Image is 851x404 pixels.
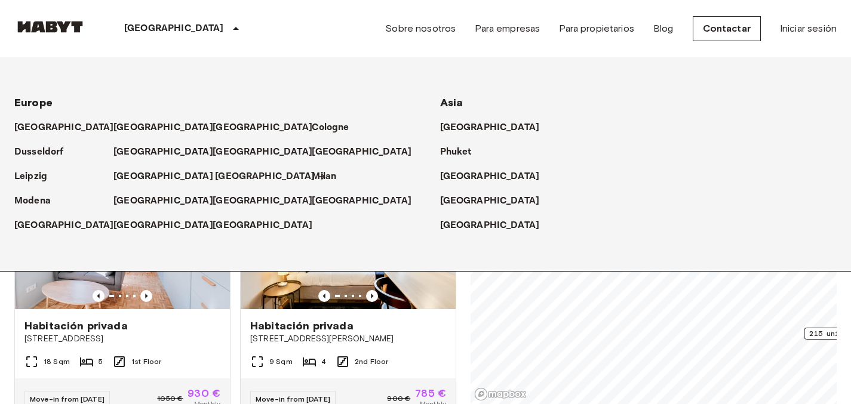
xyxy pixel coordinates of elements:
p: [GEOGRAPHIC_DATA] [312,145,411,159]
span: 900 € [387,393,410,404]
p: [GEOGRAPHIC_DATA] [113,194,213,208]
p: [GEOGRAPHIC_DATA] [14,121,114,135]
span: 1st Floor [131,356,161,367]
a: Sobre nosotros [385,21,456,36]
p: [GEOGRAPHIC_DATA] [113,121,213,135]
a: Iniciar sesión [780,21,837,36]
p: [GEOGRAPHIC_DATA] [213,121,312,135]
span: [STREET_ADDRESS] [24,333,220,345]
a: [GEOGRAPHIC_DATA] [440,169,552,184]
p: [GEOGRAPHIC_DATA] [14,218,114,233]
button: Previous image [140,290,152,302]
a: [GEOGRAPHIC_DATA] [113,145,225,159]
a: [GEOGRAPHIC_DATA] [213,145,324,159]
img: Habyt [14,21,86,33]
p: Dusseldorf [14,145,64,159]
span: [STREET_ADDRESS][PERSON_NAME] [250,333,446,345]
p: Phuket [440,145,472,159]
span: 18 Sqm [44,356,70,367]
a: [GEOGRAPHIC_DATA] [113,218,225,233]
span: 5 [99,356,103,367]
p: [GEOGRAPHIC_DATA] [113,169,213,184]
p: [GEOGRAPHIC_DATA] [440,194,540,208]
p: [GEOGRAPHIC_DATA] [124,21,224,36]
span: 1050 € [157,393,183,404]
p: Modena [14,194,51,208]
p: [GEOGRAPHIC_DATA] [213,194,312,208]
a: Modena [14,194,63,208]
p: [GEOGRAPHIC_DATA] [213,218,312,233]
a: Mapbox logo [474,387,527,401]
a: [GEOGRAPHIC_DATA] [440,194,552,208]
span: 930 € [188,388,220,399]
a: [GEOGRAPHIC_DATA] [14,121,126,135]
a: [GEOGRAPHIC_DATA] [312,145,423,159]
a: Para empresas [475,21,540,36]
p: [GEOGRAPHIC_DATA] [440,169,540,184]
a: [GEOGRAPHIC_DATA] [113,194,225,208]
p: [GEOGRAPHIC_DATA] [440,121,540,135]
span: 785 € [415,388,446,399]
a: [GEOGRAPHIC_DATA] [14,218,126,233]
p: [GEOGRAPHIC_DATA] [440,218,540,233]
a: [GEOGRAPHIC_DATA] [113,169,225,184]
a: [GEOGRAPHIC_DATA] [213,218,324,233]
a: [GEOGRAPHIC_DATA] [215,169,327,184]
a: Blog [653,21,674,36]
a: [GEOGRAPHIC_DATA] [312,194,423,208]
span: Habitación privada [250,319,354,333]
p: [GEOGRAPHIC_DATA] [113,145,213,159]
span: Asia [440,96,463,109]
p: Cologne [312,121,349,135]
p: [GEOGRAPHIC_DATA] [215,169,315,184]
a: [GEOGRAPHIC_DATA] [440,121,552,135]
a: [GEOGRAPHIC_DATA] [440,218,552,233]
button: Previous image [93,290,105,302]
button: Previous image [318,290,330,302]
a: Milan [312,169,348,184]
a: Para propietarios [559,21,634,36]
a: Cologne [312,121,361,135]
span: Habitación privada [24,319,128,333]
p: Leipzig [14,169,47,184]
span: 2nd Floor [355,356,388,367]
span: Move-in from [DATE] [30,394,105,403]
a: Contactar [693,16,761,41]
span: Europe [14,96,53,109]
a: [GEOGRAPHIC_DATA] [113,121,225,135]
span: Move-in from [DATE] [256,394,330,403]
p: [GEOGRAPHIC_DATA] [213,145,312,159]
a: Leipzig [14,169,59,184]
span: 4 [321,356,326,367]
a: Phuket [440,145,484,159]
span: 9 Sqm [269,356,293,367]
a: Dusseldorf [14,145,76,159]
a: [GEOGRAPHIC_DATA] [213,121,324,135]
button: Previous image [366,290,378,302]
a: [GEOGRAPHIC_DATA] [213,194,324,208]
p: [GEOGRAPHIC_DATA] [113,218,213,233]
p: [GEOGRAPHIC_DATA] [312,194,411,208]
